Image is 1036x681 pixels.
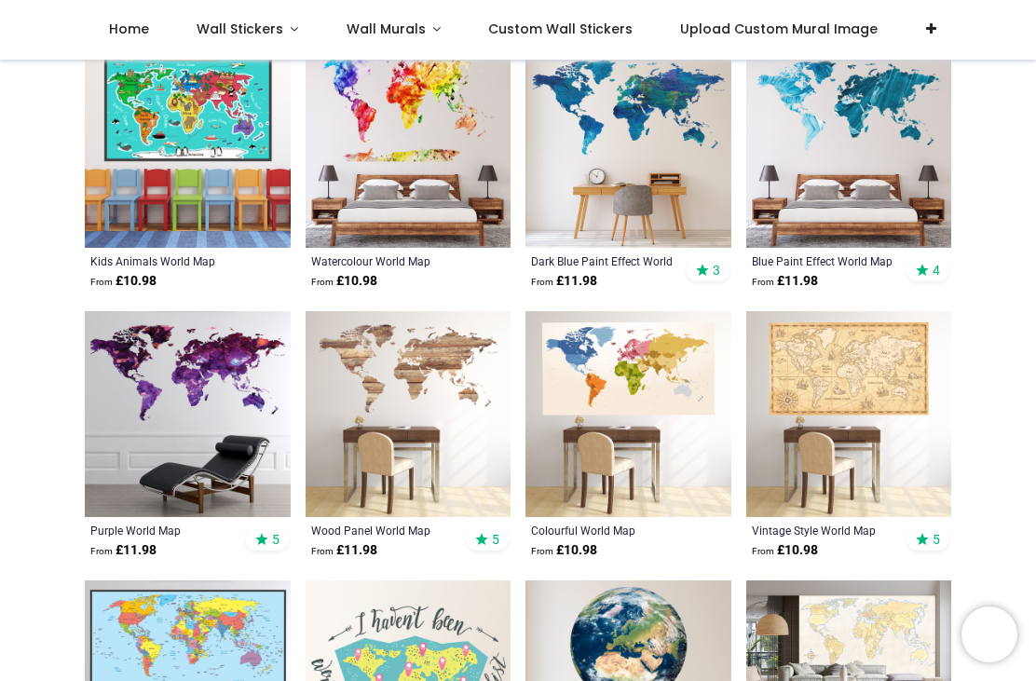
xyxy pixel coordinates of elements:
span: 4 [933,262,940,279]
strong: £ 10.98 [531,541,597,560]
a: Purple World Map [90,523,246,538]
a: Vintage Style World Map [752,523,907,538]
img: Dark Blue Paint Effect World Map Wall Sticker [525,43,731,249]
span: From [752,546,774,556]
a: Blue Paint Effect World Map [752,253,907,268]
img: Vintage Style World Map Wall Sticker [746,311,952,517]
img: Watercolour World Map Wall Sticker - Mod6 [306,43,511,249]
span: 3 [713,262,720,279]
a: Colourful World Map [531,523,687,538]
img: Kids Animals World Map Wall Sticker [85,43,291,249]
strong: £ 10.98 [90,272,157,291]
img: Blue Paint Effect World Map Wall Sticker [746,43,952,249]
a: Wood Panel World Map [311,523,467,538]
strong: £ 11.98 [311,541,377,560]
span: 5 [272,531,279,548]
strong: £ 11.98 [90,541,157,560]
a: Watercolour World Map [311,253,467,268]
a: Kids Animals World Map [90,253,246,268]
img: Purple World Map Wall Sticker [85,311,291,517]
span: Wall Stickers [197,20,283,38]
span: From [531,546,553,556]
img: Wood Panel World Map Wall Sticker [306,311,511,517]
strong: £ 10.98 [311,272,377,291]
a: Dark Blue Paint Effect World Map [531,253,687,268]
span: Custom Wall Stickers [488,20,633,38]
span: Upload Custom Mural Image [680,20,878,38]
span: Home [109,20,149,38]
strong: £ 11.98 [752,272,818,291]
span: From [531,277,553,287]
span: From [90,546,113,556]
span: Wall Murals [347,20,426,38]
span: 5 [933,531,940,548]
span: From [311,277,334,287]
span: 5 [492,531,499,548]
strong: £ 10.98 [752,541,818,560]
span: From [752,277,774,287]
span: From [311,546,334,556]
strong: £ 11.98 [531,272,597,291]
img: Colourful World Map Wall Sticker [525,311,731,517]
iframe: Brevo live chat [961,606,1017,662]
span: From [90,277,113,287]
